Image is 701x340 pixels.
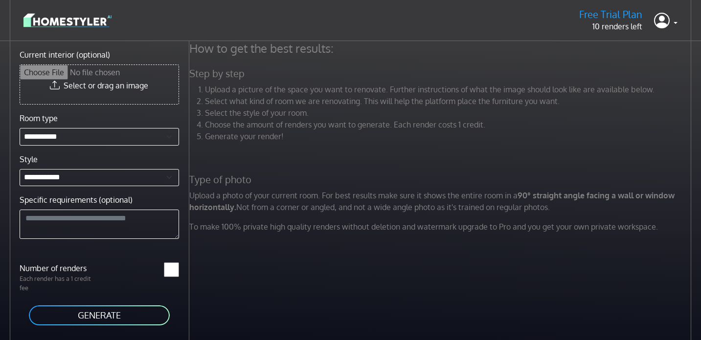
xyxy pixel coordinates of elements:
button: GENERATE [28,304,171,326]
p: Upload a photo of your current room. For best results make sure it shows the entire room in a Not... [183,190,700,213]
label: Number of renders [14,262,99,274]
strong: 90° straight angle facing a wall or window horizontally. [189,191,675,212]
img: logo-3de290ba35641baa71223ecac5eacb59cb85b4c7fdf211dc9aaecaaee71ea2f8.svg [23,12,112,29]
p: 10 renders left [579,21,642,32]
li: Select what kind of room we are renovating. This will help the platform place the furniture you w... [205,95,694,107]
label: Room type [20,112,58,124]
li: Upload a picture of the space you want to renovate. Further instructions of what the image should... [205,84,694,95]
p: Each render has a 1 credit fee [14,274,99,293]
li: Generate your render! [205,130,694,142]
h4: How to get the best results: [183,41,700,56]
h5: Step by step [183,67,700,80]
label: Current interior (optional) [20,49,110,61]
label: Specific requirements (optional) [20,194,133,206]
h5: Free Trial Plan [579,8,642,21]
li: Choose the amount of renders you want to generate. Each render costs 1 credit. [205,119,694,130]
li: Select the style of your room. [205,107,694,119]
p: To make 100% private high quality renders without deletion and watermark upgrade to Pro and you g... [183,221,700,233]
h5: Type of photo [183,173,700,186]
label: Style [20,153,38,165]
